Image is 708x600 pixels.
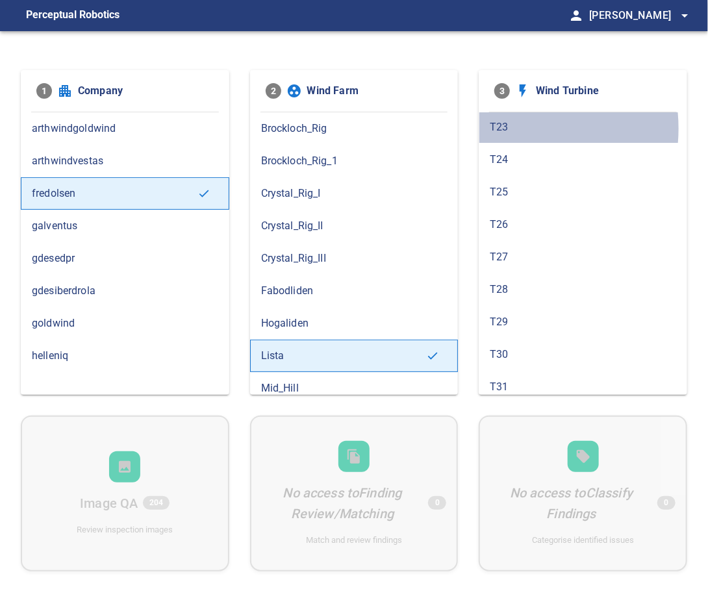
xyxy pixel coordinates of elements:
[536,83,672,99] span: Wind Turbine
[490,282,676,297] span: T28
[261,186,448,201] span: Crystal_Rig_I
[250,177,459,210] div: Crystal_Rig_I
[479,306,687,338] div: T29
[479,208,687,241] div: T26
[261,251,448,266] span: Crystal_Rig_III
[490,184,676,200] span: T25
[261,348,427,364] span: Lista
[32,348,218,364] span: helleniq
[479,241,687,273] div: T27
[490,249,676,265] span: T27
[261,283,448,299] span: Fabodliden
[307,83,443,99] span: Wind Farm
[261,381,448,396] span: Mid_Hill
[250,210,459,242] div: Crystal_Rig_II
[32,121,218,136] span: arthwindgoldwind
[494,83,510,99] span: 3
[490,379,676,395] span: T31
[250,242,459,275] div: Crystal_Rig_III
[479,176,687,208] div: T25
[32,283,218,299] span: gdesiberdrola
[32,251,218,266] span: gdesedpr
[32,153,218,169] span: arthwindvestas
[479,273,687,306] div: T28
[250,145,459,177] div: Brockloch_Rig_1
[261,153,448,169] span: Brockloch_Rig_1
[32,186,197,201] span: fredolsen
[479,338,687,371] div: T30
[261,218,448,234] span: Crystal_Rig_II
[490,152,676,168] span: T24
[21,145,229,177] div: arthwindvestas
[21,307,229,340] div: goldwind
[261,316,448,331] span: Hogaliden
[250,275,459,307] div: Fabodliden
[677,8,692,23] span: arrow_drop_down
[32,316,218,331] span: goldwind
[21,210,229,242] div: galventus
[21,340,229,372] div: helleniq
[479,144,687,176] div: T24
[261,121,448,136] span: Brockloch_Rig
[250,112,459,145] div: Brockloch_Rig
[250,307,459,340] div: Hogaliden
[490,119,676,135] span: T23
[250,372,459,405] div: Mid_Hill
[490,217,676,232] span: T26
[589,6,692,25] span: [PERSON_NAME]
[479,111,687,144] div: T23
[21,275,229,307] div: gdesiberdrola
[250,340,459,372] div: Lista
[266,83,281,99] span: 2
[21,177,229,210] div: fredolsen
[584,3,692,29] button: [PERSON_NAME]
[21,112,229,145] div: arthwindgoldwind
[36,83,52,99] span: 1
[490,314,676,330] span: T29
[32,218,218,234] span: galventus
[78,83,214,99] span: Company
[568,8,584,23] span: person
[21,242,229,275] div: gdesedpr
[479,371,687,403] div: T31
[26,5,120,26] figcaption: Perceptual Robotics
[490,347,676,362] span: T30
